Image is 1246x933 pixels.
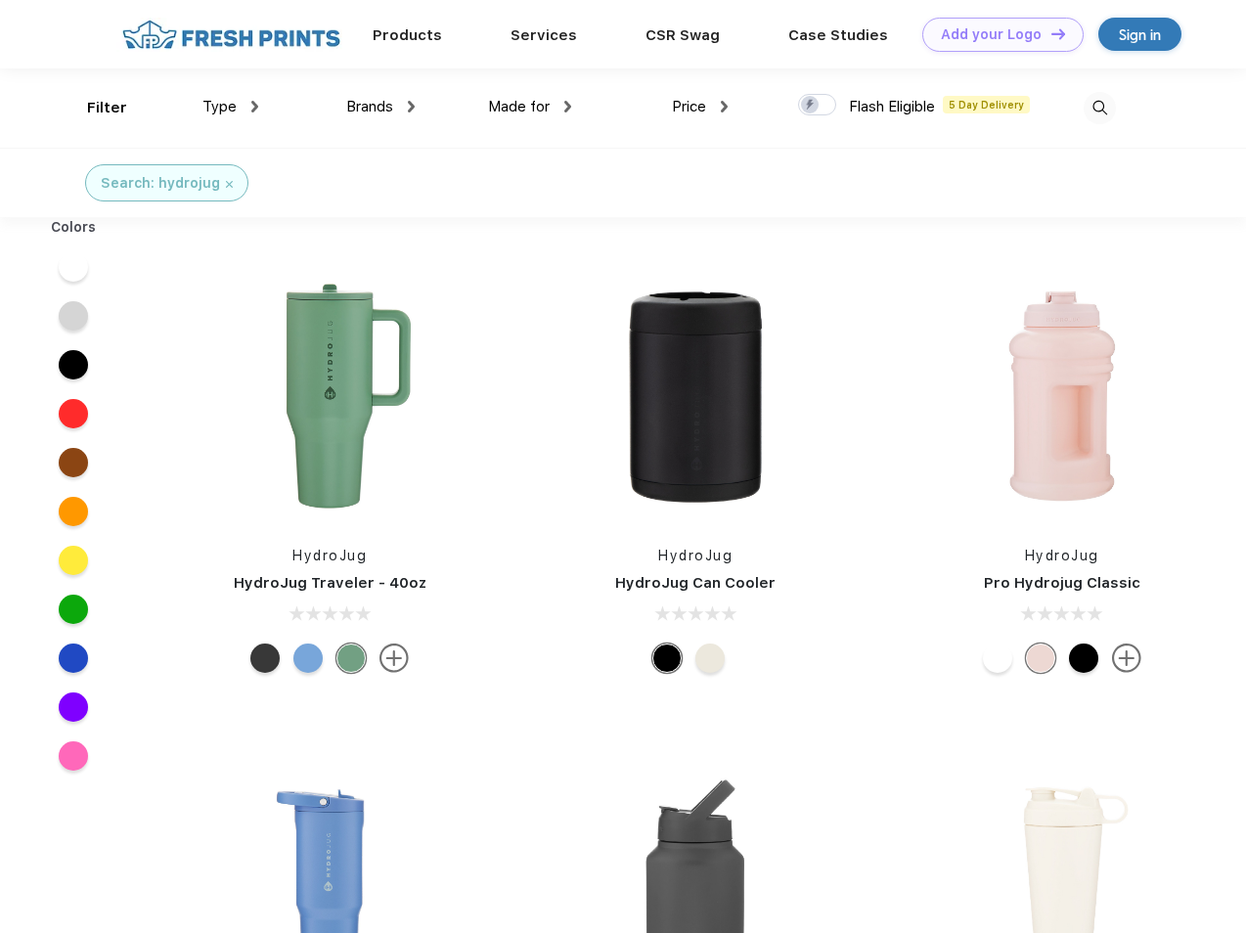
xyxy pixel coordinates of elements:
[488,98,550,115] span: Made for
[1025,548,1099,563] a: HydroJug
[941,26,1042,43] div: Add your Logo
[1069,644,1098,673] div: Black
[346,98,393,115] span: Brands
[1098,18,1181,51] a: Sign in
[293,644,323,673] div: Riptide
[615,574,776,592] a: HydroJug Can Cooler
[1026,644,1055,673] div: Pink Sand
[932,266,1192,526] img: func=resize&h=266
[658,548,733,563] a: HydroJug
[292,548,367,563] a: HydroJug
[721,101,728,112] img: dropdown.png
[1051,28,1065,39] img: DT
[87,97,127,119] div: Filter
[234,574,426,592] a: HydroJug Traveler - 40oz
[250,644,280,673] div: Black
[336,644,366,673] div: Sage
[983,644,1012,673] div: White
[695,644,725,673] div: Cream
[984,574,1140,592] a: Pro Hydrojug Classic
[251,101,258,112] img: dropdown.png
[1119,23,1161,46] div: Sign in
[36,217,111,238] div: Colors
[379,644,409,673] img: more.svg
[202,98,237,115] span: Type
[116,18,346,52] img: fo%20logo%202.webp
[200,266,460,526] img: func=resize&h=266
[1112,644,1141,673] img: more.svg
[565,266,825,526] img: func=resize&h=266
[1084,92,1116,124] img: desktop_search.svg
[564,101,571,112] img: dropdown.png
[943,96,1030,113] span: 5 Day Delivery
[408,101,415,112] img: dropdown.png
[672,98,706,115] span: Price
[101,173,220,194] div: Search: hydrojug
[849,98,935,115] span: Flash Eligible
[652,644,682,673] div: Black
[226,181,233,188] img: filter_cancel.svg
[373,26,442,44] a: Products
